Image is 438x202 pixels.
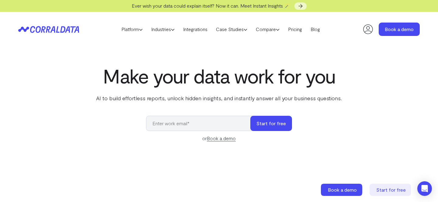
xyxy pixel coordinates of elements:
[284,25,306,34] a: Pricing
[95,65,343,87] h1: Make your data work for you
[306,25,324,34] a: Blog
[250,116,292,131] button: Start for free
[321,184,363,196] a: Book a demo
[147,25,179,34] a: Industries
[117,25,147,34] a: Platform
[417,181,432,196] div: Open Intercom Messenger
[379,23,420,36] a: Book a demo
[212,25,252,34] a: Case Studies
[132,3,290,9] span: Ever wish your data could explain itself? Now it can. Meet Instant Insights 🪄
[252,25,284,34] a: Compare
[328,187,357,193] span: Book a demo
[146,116,256,131] input: Enter work email*
[376,187,406,193] span: Start for free
[179,25,212,34] a: Integrations
[370,184,412,196] a: Start for free
[146,135,292,142] div: or
[95,94,343,102] p: AI to build effortless reports, unlock hidden insights, and instantly answer all your business qu...
[207,135,236,141] a: Book a demo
